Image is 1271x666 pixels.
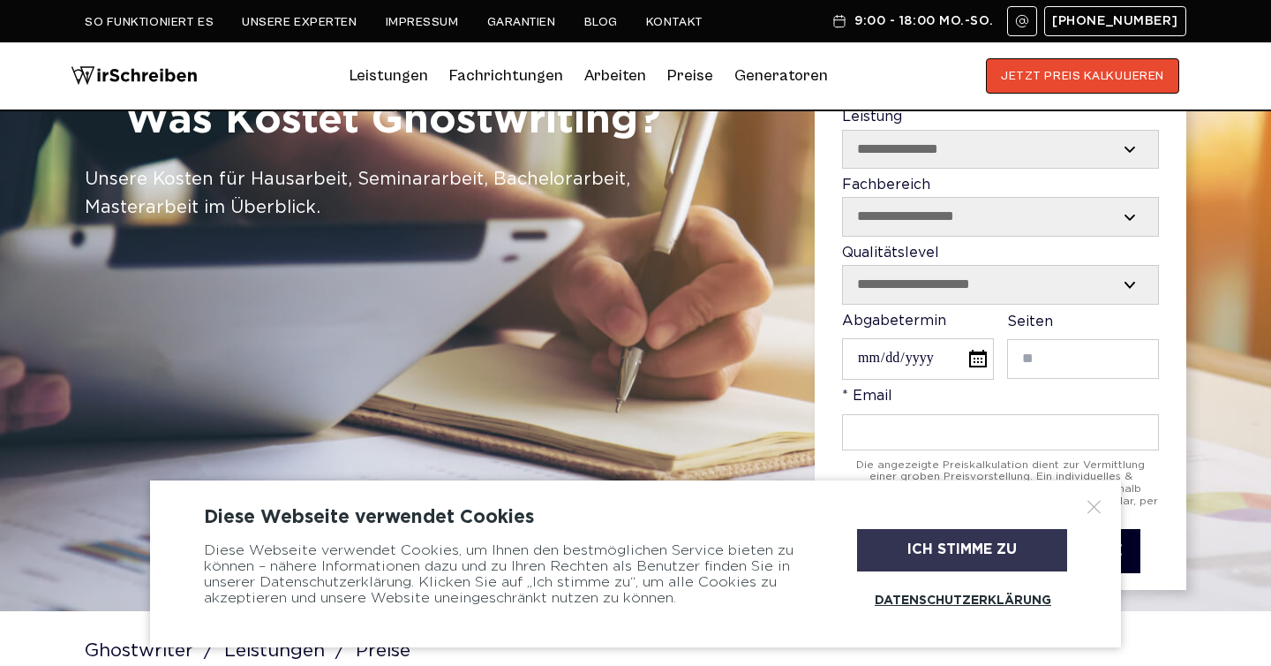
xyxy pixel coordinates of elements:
div: Ich stimme zu [857,529,1067,571]
a: So funktioniert es [85,15,214,29]
span: Preise [356,643,417,659]
label: Leistung [842,110,1159,169]
input: Abgabetermin [842,338,994,380]
a: [PHONE_NUMBER] [1044,6,1186,36]
img: Schedule [831,14,847,28]
select: Fachbereich [843,198,1158,235]
div: Unsere Kosten für Hausarbeit, Seminararbeit, Bachelorarbeit, Masterarbeit im Überblick. [85,165,700,222]
a: Kontakt [646,15,703,29]
a: Leistungen [224,643,351,659]
img: logo wirschreiben [71,58,198,94]
label: Abgabetermin [842,314,994,381]
form: Contact form [842,77,1159,574]
a: Preise [667,66,713,85]
a: Ghostwriter [85,643,220,659]
a: Garantien [487,15,556,29]
input: * Email [842,414,1159,450]
a: Impressum [386,15,459,29]
span: [PHONE_NUMBER] [1052,14,1178,28]
div: Diese Webseite verwendet Cookies, um Ihnen den bestmöglichen Service bieten zu können – nähere In... [204,529,813,621]
a: Generatoren [734,62,828,90]
a: Blog [584,15,618,29]
span: Seiten [1007,315,1053,329]
div: Die angezeigte Preiskalkulation dient zur Vermittlung einer groben Preisvorstellung. Ein individu... [842,459,1159,520]
button: JETZT PREIS KALKULIEREN [986,58,1179,94]
label: Qualitätslevel [842,246,1159,305]
span: 9:00 - 18:00 Mo.-So. [854,14,993,28]
a: Unsere Experten [242,15,357,29]
img: Email [1015,14,1029,28]
a: Fachrichtungen [449,62,563,90]
a: Leistungen [350,62,428,90]
label: Fachbereich [842,178,1159,237]
div: Diese Webseite verwendet Cookies [204,507,1067,528]
select: Qualitätslevel [843,266,1158,303]
select: Leistung [843,131,1158,168]
label: * Email [842,389,1159,450]
a: Datenschutzerklärung [857,580,1067,621]
a: Arbeiten [584,62,646,90]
